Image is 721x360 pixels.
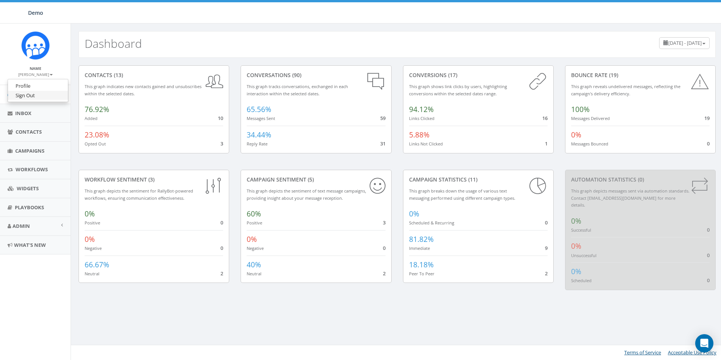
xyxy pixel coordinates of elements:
span: 94.12% [409,104,434,114]
span: 0% [85,209,95,219]
span: (19) [608,71,618,79]
span: (90) [291,71,301,79]
span: Campaigns [15,147,44,154]
small: Links Not Clicked [409,141,443,147]
small: Messages Bounced [571,141,608,147]
small: Unsuccessful [571,253,597,258]
span: (13) [112,71,123,79]
div: Campaign Statistics [409,176,548,183]
small: Immediate [409,245,430,251]
span: 0 [707,277,710,284]
span: [DATE] - [DATE] [668,39,702,46]
span: 66.67% [85,260,109,270]
span: (3) [147,176,154,183]
span: 0% [571,267,581,276]
span: 18.18% [409,260,434,270]
small: Positive [247,220,262,226]
span: Admin [13,223,30,229]
small: Scheduled [571,278,592,283]
small: [PERSON_NAME] [18,72,53,77]
h2: Dashboard [85,37,142,50]
div: conversations [247,71,385,79]
span: 16 [542,115,548,122]
span: 40% [247,260,261,270]
span: (17) [447,71,457,79]
small: Links Clicked [409,115,434,121]
small: This graph breaks down the usage of various text messaging performed using different campaign types. [409,188,515,201]
span: Contacts [16,128,42,135]
span: 0 [707,140,710,147]
a: Acceptable Use Policy [668,349,716,356]
span: 0% [571,241,581,251]
span: 0 [707,226,710,233]
span: (0) [636,176,644,183]
small: This graph depicts the sentiment for RallyBot-powered workflows, ensuring communication effective... [85,188,193,201]
small: Messages Sent [247,115,275,121]
span: 0 [220,245,223,251]
span: Inbox [15,110,31,117]
div: Open Intercom Messenger [695,334,713,352]
span: 23.08% [85,130,109,140]
small: This graph tracks conversations, exchanged in each interaction within the selected dates. [247,84,348,96]
span: 81.82% [409,234,434,244]
span: 65.56% [247,104,271,114]
small: This graph depicts messages sent via automation standards. Contact [EMAIL_ADDRESS][DOMAIN_NAME] f... [571,188,690,208]
span: Playbooks [15,204,44,211]
span: Demo [28,9,43,16]
span: 3 [383,219,386,226]
span: 0% [409,209,419,219]
span: What's New [14,242,46,248]
span: (11) [467,176,477,183]
span: 0% [247,234,257,244]
img: Icon_1.png [21,31,50,60]
div: Campaign Sentiment [247,176,385,183]
a: [PERSON_NAME] [18,71,53,77]
span: 1 [545,140,548,147]
small: Messages Delivered [571,115,610,121]
small: This graph reveals undelivered messages, reflecting the campaign's delivery efficiency. [571,84,680,96]
div: conversions [409,71,548,79]
small: This graph depicts the sentiment of text message campaigns, providing insight about your message ... [247,188,366,201]
span: 59 [380,115,386,122]
span: Widgets [17,185,39,192]
a: Terms of Service [624,349,661,356]
span: 0 [383,245,386,251]
small: Peer To Peer [409,271,434,276]
a: Sign Out [8,91,68,100]
span: 10 [218,115,223,122]
div: Bounce Rate [571,71,710,79]
span: 34.44% [247,130,271,140]
small: Added [85,115,98,121]
span: 2 [545,270,548,277]
span: (5) [306,176,314,183]
small: Negative [85,245,102,251]
span: 0 [545,219,548,226]
small: Reply Rate [247,141,268,147]
small: Name [30,66,41,71]
small: Successful [571,227,591,233]
span: Workflows [16,166,48,173]
div: contacts [85,71,223,79]
span: 0% [85,234,95,244]
small: Neutral [85,271,99,276]
div: Automation Statistics [571,176,710,183]
span: 0 [220,219,223,226]
span: 60% [247,209,261,219]
span: 0 [707,252,710,259]
small: Positive [85,220,100,226]
span: 100% [571,104,590,114]
small: Neutral [247,271,261,276]
span: 3 [220,140,223,147]
span: 31 [380,140,386,147]
span: 2 [383,270,386,277]
span: 9 [545,245,548,251]
span: 76.92% [85,104,109,114]
span: 19 [704,115,710,122]
span: 5.88% [409,130,430,140]
small: Negative [247,245,264,251]
span: 0% [571,216,581,226]
a: Profile [8,81,68,91]
span: 0% [571,130,581,140]
small: Scheduled & Recurring [409,220,454,226]
small: Opted Out [85,141,106,147]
